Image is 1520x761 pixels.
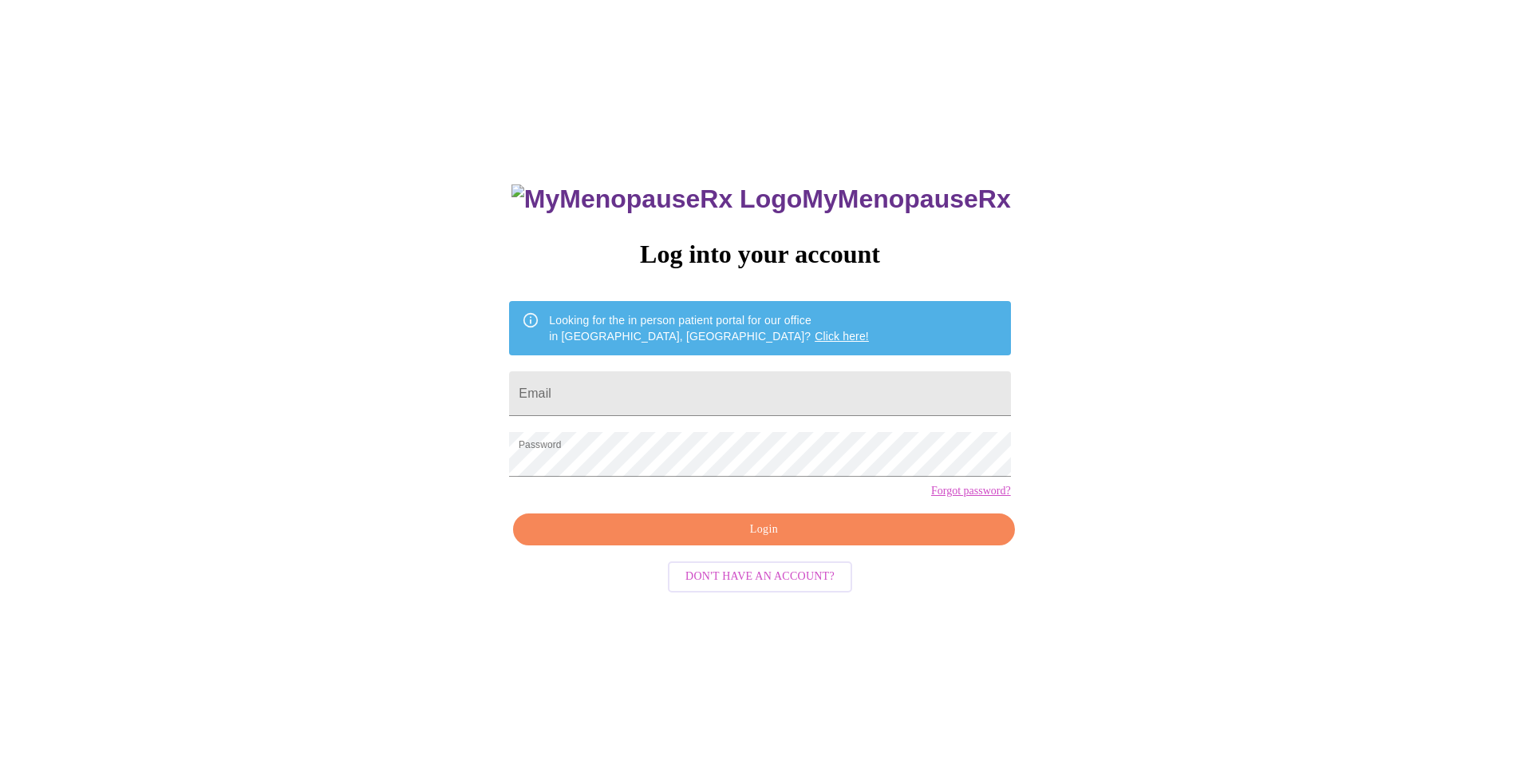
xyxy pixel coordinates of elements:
[931,485,1011,497] a: Forgot password?
[511,184,1011,214] h3: MyMenopauseRx
[513,513,1014,546] button: Login
[685,567,835,587] span: Don't have an account?
[511,184,802,214] img: MyMenopauseRx Logo
[549,306,869,351] div: Looking for the in person patient portal for our office in [GEOGRAPHIC_DATA], [GEOGRAPHIC_DATA]?
[664,569,856,582] a: Don't have an account?
[668,561,852,593] button: Don't have an account?
[531,520,996,540] span: Login
[509,240,1010,269] h3: Log into your account
[815,330,869,343] a: Click here!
